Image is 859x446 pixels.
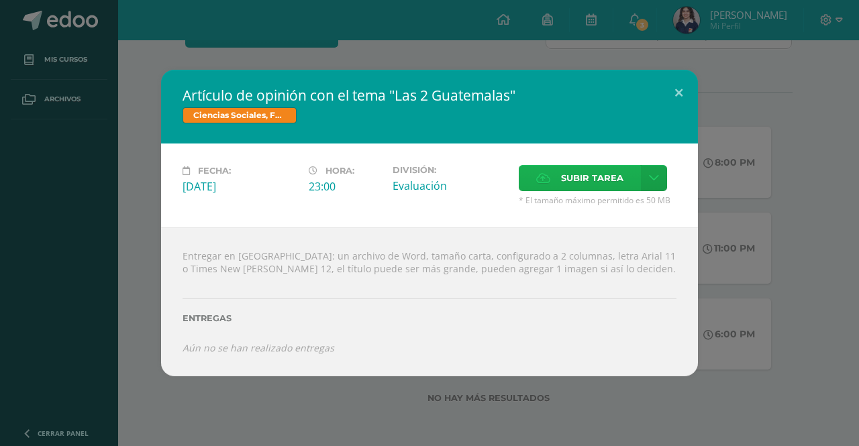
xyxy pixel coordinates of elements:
i: Aún no se han realizado entregas [183,341,334,354]
span: Hora: [325,166,354,176]
span: Ciencias Sociales, Formación Ciudadana e Interculturalidad [183,107,297,123]
div: 23:00 [309,179,382,194]
div: Evaluación [393,178,508,193]
label: Entregas [183,313,676,323]
div: Entregar en [GEOGRAPHIC_DATA]: un archivo de Word, tamaño carta, configurado a 2 columnas, letra ... [161,227,698,376]
h2: Artículo de opinión con el tema "Las 2 Guatemalas" [183,86,676,105]
span: * El tamaño máximo permitido es 50 MB [519,194,676,206]
label: División: [393,165,508,175]
span: Subir tarea [561,166,623,190]
button: Close (Esc) [660,70,698,115]
div: [DATE] [183,179,298,194]
span: Fecha: [198,166,231,176]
